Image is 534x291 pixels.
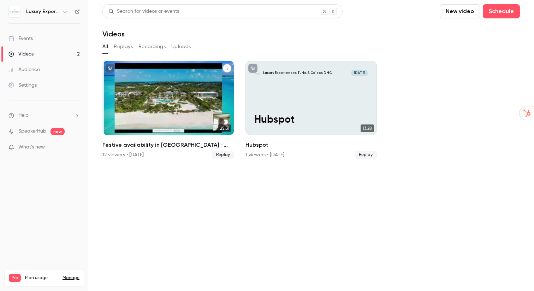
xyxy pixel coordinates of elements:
[8,35,33,42] div: Events
[138,41,166,52] button: Recordings
[51,128,65,135] span: new
[245,151,284,158] div: 1 viewers • [DATE]
[102,141,234,149] h2: Festive availability in [GEOGRAPHIC_DATA] - what you need to know!
[248,64,257,73] button: unpublished
[440,4,480,18] button: New video
[8,112,80,119] li: help-dropdown-opener
[351,70,368,76] span: [DATE]
[18,112,29,119] span: Help
[8,66,40,73] div: Audience
[263,71,332,75] p: Luxury Experiences Turks & Caicos DMC
[102,41,108,52] button: All
[245,141,377,149] h2: Hubspot
[355,151,377,159] span: Replay
[105,64,114,73] button: unpublished
[102,61,234,159] a: 25:31Festive availability in [GEOGRAPHIC_DATA] - what you need to know!12 viewers • [DATE]Replay
[254,114,368,126] p: Hubspot
[245,61,377,159] a: Hubspot Luxury Experiences Turks & Caicos DMC[DATE]Hubspot13:28Hubspot1 viewers • [DATE]Replay
[361,124,374,132] span: 13:28
[18,128,46,135] a: SpeakerHub
[102,61,234,159] li: Festive availability in Turks & Caicos - what you need to know!
[63,275,79,281] a: Manage
[254,70,261,76] img: Hubspot
[18,144,45,151] span: What's new
[245,61,377,159] li: Hubspot
[108,8,179,15] div: Search for videos or events
[26,8,59,15] h6: Luxury Experiences Turks & Caicos DMC
[9,6,20,17] img: Luxury Experiences Turks & Caicos DMC
[25,275,58,281] span: Plan usage
[8,51,34,58] div: Videos
[102,61,520,159] ul: Videos
[102,30,125,38] h1: Videos
[102,4,520,287] section: Videos
[71,144,80,151] iframe: Noticeable Trigger
[483,4,520,18] button: Schedule
[171,41,191,52] button: Uploads
[218,124,231,132] span: 25:31
[9,274,21,282] span: Pro
[8,82,37,89] div: Settings
[212,151,234,159] span: Replay
[114,41,133,52] button: Replays
[102,151,144,158] div: 12 viewers • [DATE]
